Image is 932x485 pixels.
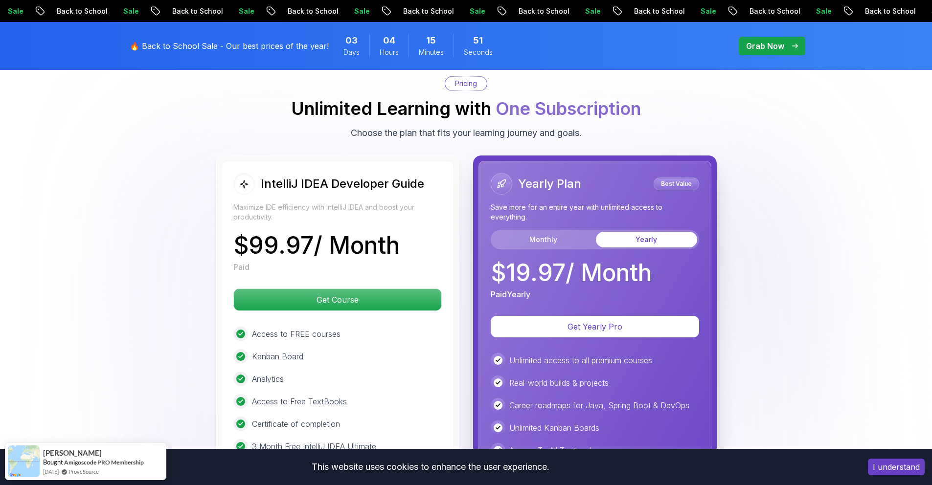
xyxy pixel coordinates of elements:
[233,234,400,257] p: $ 99.97 / Month
[233,261,250,273] p: Paid
[518,176,581,192] h2: Yearly Plan
[43,458,63,466] span: Bought
[419,47,444,57] span: Minutes
[49,6,115,16] p: Back to School
[742,6,808,16] p: Back to School
[577,6,609,16] p: Sale
[252,351,303,362] p: Kanban Board
[491,202,699,222] p: Save more for an entire year with unlimited access to everything.
[473,34,483,47] span: 51 Seconds
[626,6,693,16] p: Back to School
[261,176,424,192] h2: IntelliJ IDEA Developer Guide
[233,202,442,222] p: Maximize IDE efficiency with IntelliJ IDEA and boost your productivity.
[509,422,599,434] p: Unlimited Kanban Boards
[509,444,597,456] p: Access To All Textbooks
[462,6,493,16] p: Sale
[509,354,652,366] p: Unlimited access to all premium courses
[8,445,40,477] img: provesource social proof notification image
[291,99,641,118] h2: Unlimited Learning with
[395,6,462,16] p: Back to School
[43,467,59,476] span: [DATE]
[346,6,378,16] p: Sale
[509,377,609,389] p: Real-world builds & projects
[7,456,853,478] div: This website uses cookies to enhance the user experience.
[233,288,442,311] button: Get Course
[130,40,329,52] p: 🔥 Back to School Sale - Our best prices of the year!
[857,6,924,16] p: Back to School
[252,328,341,340] p: Access to FREE courses
[115,6,147,16] p: Sale
[252,396,347,407] p: Access to Free TextBooks
[64,459,144,466] a: Amigoscode PRO Membership
[233,295,442,305] a: Get Course
[280,6,346,16] p: Back to School
[252,418,340,430] p: Certificate of completion
[491,316,699,337] button: Get Yearly Pro
[655,179,698,189] p: Best Value
[343,47,360,57] span: Days
[491,288,530,300] p: Paid Yearly
[345,34,358,47] span: 3 Days
[491,322,699,331] a: Get Yearly Pro
[746,40,784,52] p: Grab Now
[455,79,477,88] p: Pricing
[383,34,395,47] span: 4 Hours
[164,6,231,16] p: Back to School
[351,126,582,140] p: Choose the plan that fits your learning journey and goals.
[693,6,724,16] p: Sale
[493,232,594,247] button: Monthly
[68,467,99,476] a: ProveSource
[491,261,652,285] p: $ 19.97 / Month
[43,449,102,457] span: [PERSON_NAME]
[252,441,376,452] p: 3 Month Free IntelliJ IDEA Ultimate
[252,373,284,385] p: Analytics
[509,399,689,411] p: Career roadmaps for Java, Spring Boot & DevOps
[231,6,262,16] p: Sale
[868,459,925,475] button: Accept cookies
[464,47,493,57] span: Seconds
[426,34,436,47] span: 15 Minutes
[496,98,641,119] span: One Subscription
[596,232,697,247] button: Yearly
[808,6,840,16] p: Sale
[380,47,399,57] span: Hours
[511,6,577,16] p: Back to School
[234,289,441,310] p: Get Course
